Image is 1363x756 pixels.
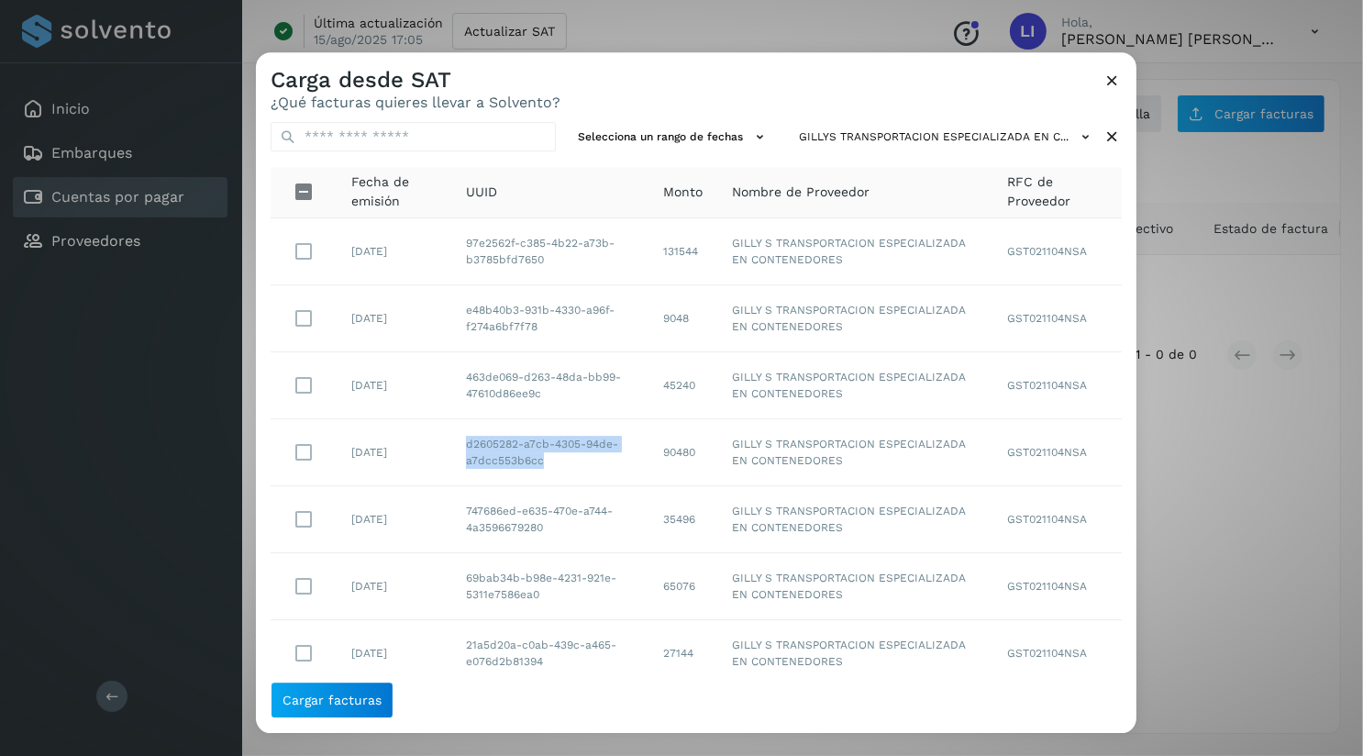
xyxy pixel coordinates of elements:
td: [DATE] [337,352,451,419]
td: 9048 [648,285,717,352]
td: [DATE] [337,620,451,687]
td: [DATE] [337,285,451,352]
td: [DATE] [337,553,451,620]
td: 21a5d20a-c0ab-439c-a465-e076d2b81394 [451,620,648,687]
td: GST021104NSA [992,419,1122,486]
td: 35496 [648,486,717,553]
td: 69bab34b-b98e-4231-921e-5311e7586ea0 [451,553,648,620]
td: e48b40b3-931b-4330-a96f-f274a6bf7f78 [451,285,648,352]
td: GST021104NSA [992,352,1122,419]
span: Cargar facturas [283,694,382,706]
td: GILLY S TRANSPORTACION ESPECIALIZADA EN CONTENEDORES [717,553,992,620]
td: d2605282-a7cb-4305-94de-a7dcc553b6cc [451,419,648,486]
td: 97e2562f-c385-4b22-a73b-b3785bfd7650 [451,218,648,285]
td: 65076 [648,553,717,620]
span: Nombre de Proveedor [732,183,870,202]
button: Selecciona un rango de fechas [571,122,777,152]
td: GILLY S TRANSPORTACION ESPECIALIZADA EN CONTENEDORES [717,285,992,352]
td: GILLY S TRANSPORTACION ESPECIALIZADA EN CONTENEDORES [717,486,992,553]
td: GST021104NSA [992,285,1122,352]
td: 463de069-d263-48da-bb99-47610d86ee9c [451,352,648,419]
td: 131544 [648,218,717,285]
td: GILLY S TRANSPORTACION ESPECIALIZADA EN CONTENEDORES [717,218,992,285]
span: Fecha de emisión [351,173,437,212]
td: GILLY S TRANSPORTACION ESPECIALIZADA EN CONTENEDORES [717,419,992,486]
td: [DATE] [337,486,451,553]
p: ¿Qué facturas quieres llevar a Solvento? [271,94,560,111]
td: GILLY S TRANSPORTACION ESPECIALIZADA EN CONTENEDORES [717,620,992,687]
td: [DATE] [337,419,451,486]
td: GST021104NSA [992,218,1122,285]
td: GILLY S TRANSPORTACION ESPECIALIZADA EN CONTENEDORES [717,352,992,419]
td: GST021104NSA [992,553,1122,620]
button: GILLYS TRANSPORTACION ESPECIALIZADA EN C... [792,122,1103,152]
td: 45240 [648,352,717,419]
span: RFC de Proveedor [1007,173,1107,212]
button: Cargar facturas [271,682,393,718]
span: UUID [466,183,497,202]
td: 90480 [648,419,717,486]
td: GST021104NSA [992,486,1122,553]
td: 27144 [648,620,717,687]
span: Monto [663,183,703,202]
h3: Carga desde SAT [271,67,560,94]
td: GST021104NSA [992,620,1122,687]
td: 747686ed-e635-470e-a744-4a3596679280 [451,486,648,553]
td: [DATE] [337,218,451,285]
